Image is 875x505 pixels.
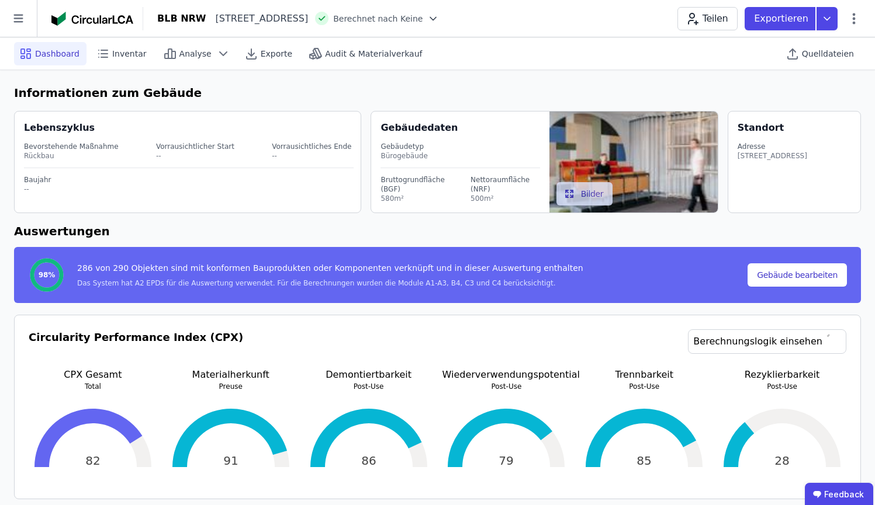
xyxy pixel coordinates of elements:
[29,368,157,382] p: CPX Gesamt
[167,382,295,391] p: Preuse
[754,12,811,26] p: Exportieren
[718,382,846,391] p: Post-Use
[77,262,583,278] div: 286 von 290 Objekten sind mit konformen Bauprodukten oder Komponenten verknüpft und in dieser Aus...
[29,382,157,391] p: Total
[305,382,433,391] p: Post-Use
[24,175,354,184] div: Baujahr
[35,48,79,60] span: Dashboard
[24,184,354,194] div: --
[39,270,56,280] span: 98%
[325,48,422,60] span: Audit & Materialverkauf
[802,48,854,60] span: Quelldateien
[381,121,549,135] div: Gebäudedaten
[112,48,147,60] span: Inventar
[381,194,454,203] div: 580m²
[471,194,540,203] div: 500m²
[24,151,119,161] div: Rückbau
[381,151,539,161] div: Bürogebäude
[261,48,292,60] span: Exporte
[688,329,846,354] a: Berechnungslogik einsehen
[442,368,570,382] p: Wiederverwendungspotential
[156,142,234,151] div: Vorrausichtlicher Start
[24,142,119,151] div: Bevorstehende Maßnahme
[442,382,570,391] p: Post-Use
[167,368,295,382] p: Materialherkunft
[471,175,540,194] div: Nettoraumfläche (NRF)
[748,263,847,287] button: Gebäude bearbeiten
[580,382,708,391] p: Post-Use
[29,329,243,368] h3: Circularity Performance Index (CPX)
[14,222,861,240] h6: Auswertungen
[718,368,846,382] p: Rezyklierbarkeit
[381,175,454,194] div: Bruttogrundfläche (BGF)
[206,12,309,26] div: [STREET_ADDRESS]
[305,368,433,382] p: Demontiertbarkeit
[14,84,861,102] h6: Informationen zum Gebäude
[738,151,807,161] div: [STREET_ADDRESS]
[738,142,807,151] div: Adresse
[156,151,234,161] div: --
[77,278,583,288] div: Das System hat A2 EPDs für die Auswertung verwendet. Für die Berechnungen wurden die Module A1-A3...
[580,368,708,382] p: Trennbarkeit
[272,142,351,151] div: Vorrausichtliches Ende
[272,151,351,161] div: --
[179,48,212,60] span: Analyse
[51,12,133,26] img: Concular
[333,13,423,25] span: Berechnet nach Keine
[738,121,784,135] div: Standort
[157,12,206,26] div: BLB NRW
[556,182,613,206] button: Bilder
[24,121,95,135] div: Lebenszyklus
[677,7,738,30] button: Teilen
[381,142,539,151] div: Gebäudetyp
